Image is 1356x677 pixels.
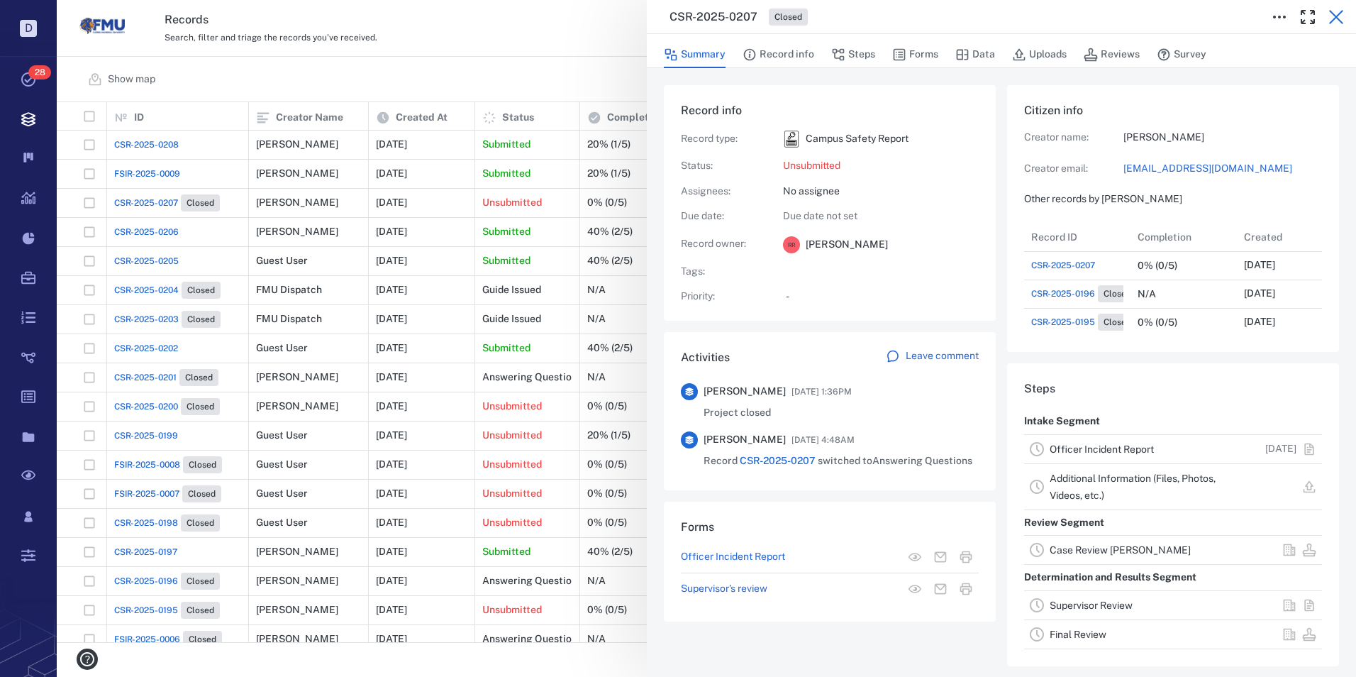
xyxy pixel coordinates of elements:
span: [PERSON_NAME] [806,238,888,252]
span: 28 [28,65,51,79]
p: Creator name: [1024,131,1123,145]
div: Created [1244,217,1282,257]
span: Project closed [704,406,771,420]
p: [DATE] [1265,442,1296,456]
h6: Steps [1024,380,1322,397]
div: Campus Safety Report [783,131,800,148]
a: Officer Incident Report [681,550,785,564]
div: FormsOfficer Incident ReportView form in the stepMail formPrint formSupervisor's reviewView form ... [664,502,996,633]
p: Creator email: [1024,162,1123,176]
p: [PERSON_NAME] [1123,131,1322,145]
div: Created [1237,223,1343,251]
button: View form in the step [902,576,928,602]
h6: Activities [681,349,730,366]
p: Intake Segment [1024,409,1100,434]
span: Closed [772,11,805,23]
span: Closed [1101,288,1134,300]
p: Due date not set [783,209,979,224]
button: Mail form [928,576,953,602]
a: CSR-2025-0195Closed [1031,314,1137,331]
button: Reviews [1084,41,1140,68]
h6: Citizen info [1024,102,1322,119]
span: Answering Questions [872,455,972,466]
div: 0% (0/5) [1138,260,1177,271]
div: N/A [1138,289,1156,299]
div: Record infoRecord type:icon Campus Safety ReportCampus Safety ReportStatus:UnsubmittedAssignees:N... [664,85,996,332]
p: Campus Safety Report [806,132,908,146]
span: Help [32,10,61,23]
span: Closed [1101,317,1134,329]
span: CSR-2025-0195 [1031,316,1095,329]
span: [DATE] 4:48AM [791,431,855,448]
p: Review Segment [1024,510,1104,536]
p: Other records by [PERSON_NAME] [1024,192,1322,207]
p: [DATE] [1244,287,1275,301]
button: Close [1322,3,1350,31]
button: Mail form [928,544,953,570]
div: ActivitiesLeave comment[PERSON_NAME][DATE] 1:36PMProject closed[PERSON_NAME][DATE] 4:48AMRecord C... [664,332,996,502]
span: CSR-2025-0196 [1031,287,1095,300]
h3: CSR-2025-0207 [669,9,757,26]
button: Toggle Fullscreen [1294,3,1322,31]
span: [PERSON_NAME] [704,433,786,447]
button: Record info [743,41,814,68]
button: Steps [831,41,875,68]
p: Assignees : [681,185,766,199]
p: [DATE] [1244,315,1275,329]
a: CSR-2025-0207 [740,455,816,466]
span: Record switched to [704,454,972,468]
a: CSR-2025-0207 [1031,259,1095,272]
a: Case Review [PERSON_NAME] [1050,544,1191,556]
button: Forms [892,41,938,68]
p: No assignee [783,185,979,199]
p: Record type : [681,132,766,146]
span: [DATE] 1:36PM [791,383,852,400]
p: Determination and Results Segment [1024,565,1196,590]
a: CSR-2025-0196Closed [1031,285,1137,302]
p: D [20,20,37,37]
a: Additional Information (Files, Photos, Videos, etc.) [1050,473,1216,501]
button: Toggle to Edit Boxes [1265,3,1294,31]
a: Final Review [1050,629,1106,640]
p: Priority : [681,290,766,304]
button: Uploads [1012,41,1067,68]
h6: Record info [681,102,979,119]
button: Print form [953,544,979,570]
div: Record ID [1031,217,1077,257]
a: Officer Incident Report [1050,444,1154,455]
p: [DATE] [1244,258,1275,273]
button: Print form [953,576,979,602]
button: Data [955,41,995,68]
a: Supervisor Review [1050,600,1133,611]
p: Due date : [681,209,766,224]
p: Tags : [681,265,766,279]
a: [EMAIL_ADDRESS][DOMAIN_NAME] [1123,162,1322,176]
div: 0% (0/5) [1138,317,1177,328]
span: [PERSON_NAME] [704,385,786,399]
p: Record owner : [681,237,766,251]
div: Completion [1138,217,1191,257]
a: Leave comment [886,349,979,366]
p: Status : [681,159,766,173]
div: Citizen infoCreator name:[PERSON_NAME]Creator email:[EMAIL_ADDRESS][DOMAIN_NAME]Other records by ... [1007,85,1339,363]
a: Supervisor's review [681,582,767,596]
button: Survey [1157,41,1206,68]
p: Unsubmitted [783,159,979,173]
div: Completion [1130,223,1237,251]
p: Leave comment [906,349,979,363]
button: Summary [664,41,726,68]
button: View form in the step [902,544,928,570]
h6: Forms [681,519,979,536]
p: - [786,290,979,304]
div: R R [783,236,800,253]
img: icon Campus Safety Report [783,131,800,148]
div: Record ID [1024,223,1130,251]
